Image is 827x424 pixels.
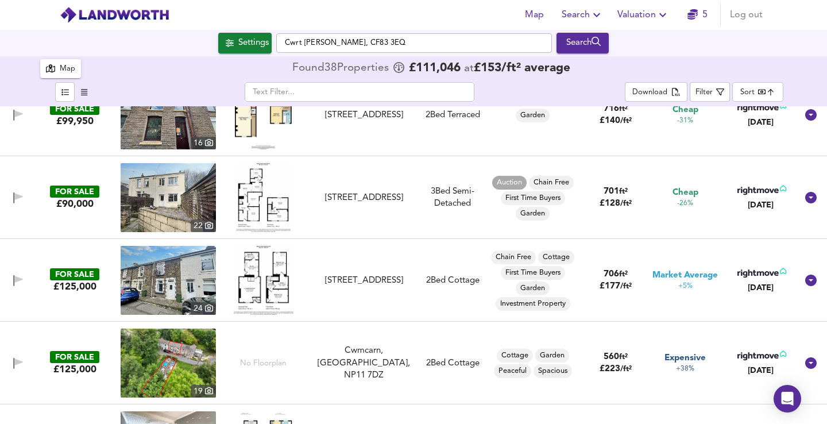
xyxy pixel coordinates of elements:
[53,363,96,376] div: £125,000
[538,250,574,264] div: Cottage
[292,63,392,74] div: Found 38 Propert ies
[730,7,763,23] span: Log out
[496,299,570,309] span: Investment Property
[516,109,550,122] div: Garden
[474,62,570,74] span: £ 153 / ft² average
[604,270,619,279] span: 706
[240,358,287,369] span: No Floorplan
[492,176,527,190] div: Auction
[600,117,632,125] span: £ 140
[625,82,687,102] button: Download
[664,352,706,364] span: Expensive
[191,302,216,315] div: 24
[121,80,216,149] img: property thumbnail
[516,282,550,295] div: Garden
[311,275,416,287] div: Sion Street, Pontypridd, , CF37 4SD
[311,192,416,204] div: Bridge Street, Treforest, Pontypridd, CF37 1TE
[516,110,550,121] span: Garden
[690,82,730,102] button: Filter
[121,80,216,149] a: property thumbnail 16
[632,86,667,99] div: Download
[516,3,552,26] button: Map
[600,282,632,291] span: £ 177
[687,7,708,23] a: 5
[56,198,94,210] div: £90,000
[600,365,632,373] span: £ 223
[677,116,693,126] span: -31%
[50,268,99,280] div: FOR SALE
[60,6,169,24] img: logo
[501,266,565,280] div: First Time Buyers
[774,385,801,413] div: Open Intercom Messenger
[679,3,716,26] button: 5
[121,163,216,232] a: property thumbnail 22
[191,137,216,149] div: 16
[619,271,628,278] span: ft²
[562,7,604,23] span: Search
[409,63,461,74] span: £ 111,046
[191,219,216,232] div: 22
[604,353,619,361] span: 560
[416,186,489,210] div: 3 Bed Semi-Detached
[725,3,767,26] button: Log out
[50,103,99,115] div: FOR SALE
[534,366,572,376] span: Spacious
[529,176,574,190] div: Chain Free
[676,364,694,374] span: +38%
[740,87,755,98] div: Sort
[426,109,480,121] div: 2 Bed Terraced
[121,163,216,232] img: property thumbnail
[600,199,632,208] span: £ 128
[695,86,713,99] div: Filter
[516,209,550,219] span: Garden
[732,82,783,102] div: Sort
[311,345,416,381] div: Cwmcarn, Newport, NP11 7DZ
[625,82,687,102] div: split button
[529,178,574,188] span: Chain Free
[620,117,632,125] span: / ft²
[652,269,718,282] span: Market Average
[492,178,527,188] span: Auction
[53,280,96,293] div: £125,000
[735,282,786,294] div: [DATE]
[40,59,81,78] button: Map
[238,36,269,51] div: Settings
[316,275,412,287] div: [STREET_ADDRESS]
[245,82,474,102] input: Text Filter...
[121,329,216,398] a: property thumbnail 19
[426,357,480,369] div: 2 Bed Cottage
[804,108,818,122] svg: Show Details
[276,33,552,53] input: Enter a location...
[50,186,99,198] div: FOR SALE
[804,191,818,205] svg: Show Details
[678,282,693,291] span: +5%
[557,33,609,53] div: Run Your Search
[316,109,412,121] div: [STREET_ADDRESS]
[494,364,531,378] div: Peaceful
[516,207,550,221] div: Garden
[56,115,94,128] div: £99,950
[677,199,693,209] span: -26%
[218,33,272,53] button: Settings
[535,350,569,361] span: Garden
[619,353,628,361] span: ft²
[804,273,818,287] svg: Show Details
[673,187,698,199] span: Cheap
[613,3,674,26] button: Valuation
[617,7,670,23] span: Valuation
[494,366,531,376] span: Peaceful
[804,356,818,370] svg: Show Details
[501,191,565,205] div: First Time Buyers
[121,246,216,315] a: property thumbnail 24
[501,268,565,278] span: First Time Buyers
[604,105,619,113] span: 716
[516,283,550,294] span: Garden
[535,349,569,363] div: Garden
[236,163,291,232] img: Floorplan
[557,3,608,26] button: Search
[60,63,75,76] div: Map
[491,250,536,264] div: Chain Free
[619,105,628,113] span: ft²
[311,109,416,121] div: Bridge Street, Abercarn, Newport, NP11 4SG
[520,7,548,23] span: Map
